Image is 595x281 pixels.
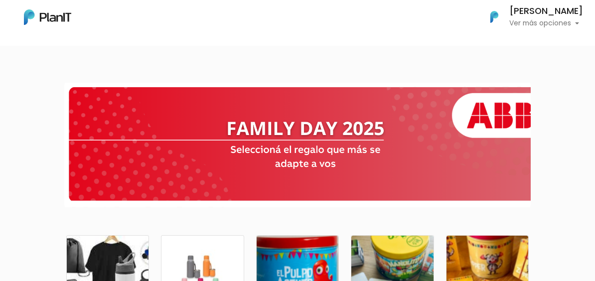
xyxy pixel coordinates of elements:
h6: [PERSON_NAME] [509,7,583,16]
p: Ver más opciones [509,20,583,27]
button: PlanIt Logo [PERSON_NAME] Ver más opciones [477,4,583,30]
img: PlanIt Logo [24,9,71,25]
img: PlanIt Logo [483,6,505,28]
